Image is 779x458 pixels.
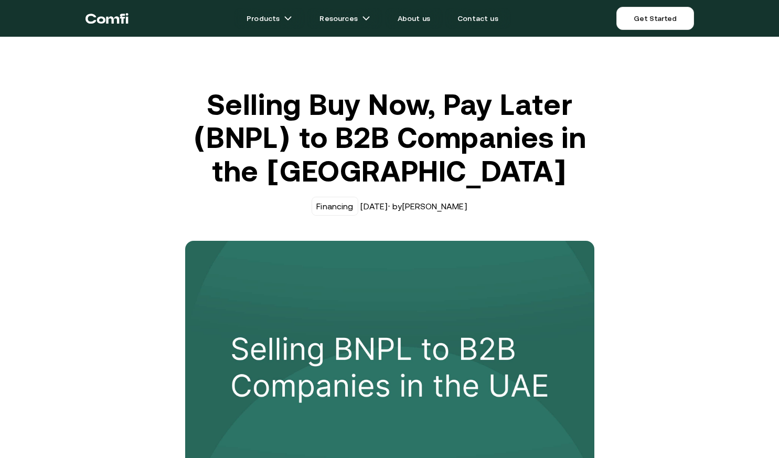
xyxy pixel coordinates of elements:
[362,14,370,23] img: arrow icons
[185,197,594,216] div: [DATE] · by [PERSON_NAME]
[185,88,594,188] h1: Selling Buy Now, Pay Later (BNPL) to B2B Companies in the [GEOGRAPHIC_DATA]
[284,14,292,23] img: arrow icons
[445,8,511,29] a: Contact us
[234,8,305,29] a: Productsarrow icons
[86,3,129,34] a: Return to the top of the Comfi home page
[616,7,693,30] a: Get Started
[316,201,353,211] div: Financing
[307,8,382,29] a: Resourcesarrow icons
[385,8,443,29] a: About us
